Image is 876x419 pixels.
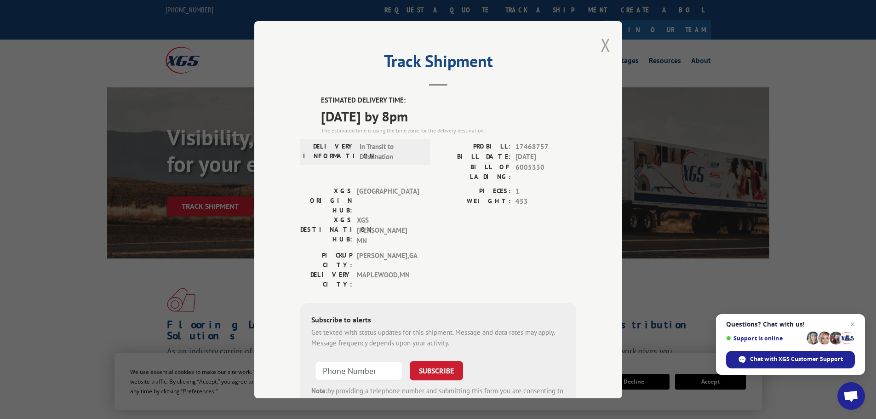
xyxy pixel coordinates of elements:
span: 6005330 [515,162,576,181]
span: Chat with XGS Customer Support [726,351,855,368]
label: BILL DATE: [438,152,511,162]
span: 17468757 [515,141,576,152]
label: PROBILL: [438,141,511,152]
label: PIECES: [438,186,511,196]
span: XGS [PERSON_NAME] MN [357,215,419,246]
label: XGS DESTINATION HUB: [300,215,352,246]
label: BILL OF LADING: [438,162,511,181]
div: Get texted with status updates for this shipment. Message and data rates may apply. Message frequ... [311,327,565,348]
label: ESTIMATED DELIVERY TIME: [321,95,576,106]
span: Chat with XGS Customer Support [750,355,843,363]
a: Open chat [837,382,865,410]
label: WEIGHT: [438,196,511,207]
span: [DATE] by 8pm [321,105,576,126]
label: XGS ORIGIN HUB: [300,186,352,215]
span: [PERSON_NAME] , GA [357,251,419,270]
button: SUBSCRIBE [410,361,463,380]
span: 453 [515,196,576,207]
label: DELIVERY INFORMATION: [303,141,355,162]
span: Support is online [726,335,803,342]
span: [GEOGRAPHIC_DATA] [357,186,419,215]
label: PICKUP CITY: [300,251,352,270]
span: In Transit to Destination [360,141,422,162]
span: MAPLEWOOD , MN [357,270,419,289]
div: Subscribe to alerts [311,314,565,327]
strong: Note: [311,386,327,395]
h2: Track Shipment [300,55,576,72]
span: 1 [515,186,576,196]
span: Questions? Chat with us! [726,321,855,328]
button: Close modal [601,33,611,57]
div: by providing a telephone number and submitting this form you are consenting to be contacted by SM... [311,386,565,417]
div: The estimated time is using the time zone for the delivery destination. [321,126,576,134]
input: Phone Number [315,361,402,380]
span: [DATE] [515,152,576,162]
label: DELIVERY CITY: [300,270,352,289]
